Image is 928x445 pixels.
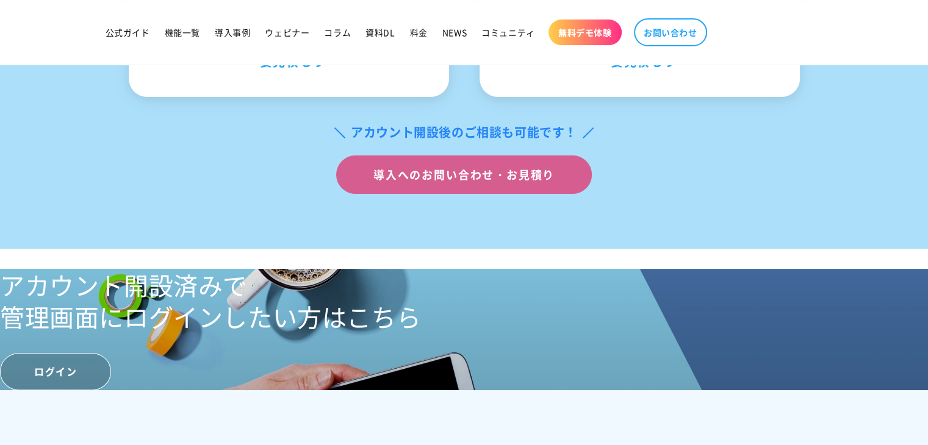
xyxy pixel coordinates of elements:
[336,155,592,194] a: 導入へのお問い合わせ・お見積り
[165,27,200,38] span: 機能一覧
[474,20,542,45] a: コミュニティ
[403,20,435,45] a: 料金
[435,20,474,45] a: NEWS
[365,27,395,38] span: 資料DL
[358,20,402,45] a: 資料DL
[410,27,428,38] span: 料金
[333,121,595,143] div: アカウント開設後のご相談も可能です！
[157,20,207,45] a: 機能一覧
[215,27,250,38] span: 導入事例
[207,20,257,45] a: 導入事例
[106,27,150,38] span: 公式ガイド
[317,20,358,45] a: コラム
[442,27,467,38] span: NEWS
[98,20,157,45] a: 公式ガイド
[265,27,309,38] span: ウェビナー
[481,27,535,38] span: コミュニティ
[558,27,612,38] span: 無料デモ体験
[257,20,317,45] a: ウェビナー
[634,18,707,46] a: お問い合わせ
[324,27,351,38] span: コラム
[549,20,622,45] a: 無料デモ体験
[644,27,697,38] span: お問い合わせ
